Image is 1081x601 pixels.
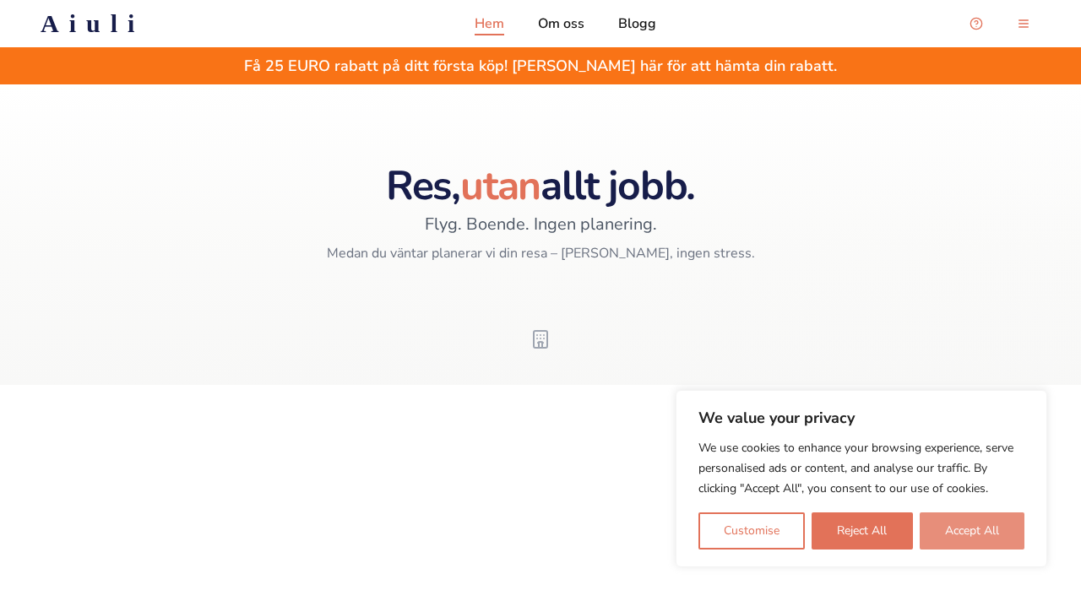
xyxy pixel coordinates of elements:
[327,243,755,263] span: Medan du väntar planerar vi din resa – [PERSON_NAME], ingen stress.
[460,158,540,214] span: utan
[14,8,171,39] a: Aiuli
[812,512,912,550] button: Reject All
[698,438,1024,499] p: We use cookies to enhance your browsing experience, serve personalised ads or content, and analys...
[538,14,584,34] a: Om oss
[698,512,805,550] button: Customise
[676,390,1047,567] div: We value your privacy
[41,8,144,39] h2: Aiuli
[425,213,657,236] span: Flyg. Boende. Ingen planering.
[618,14,656,34] a: Blogg
[959,7,993,41] button: Open support chat
[1007,7,1040,41] button: menu-button
[475,14,504,34] a: Hem
[698,408,1024,428] p: We value your privacy
[386,158,695,214] span: Res, allt jobb.
[920,512,1024,550] button: Accept All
